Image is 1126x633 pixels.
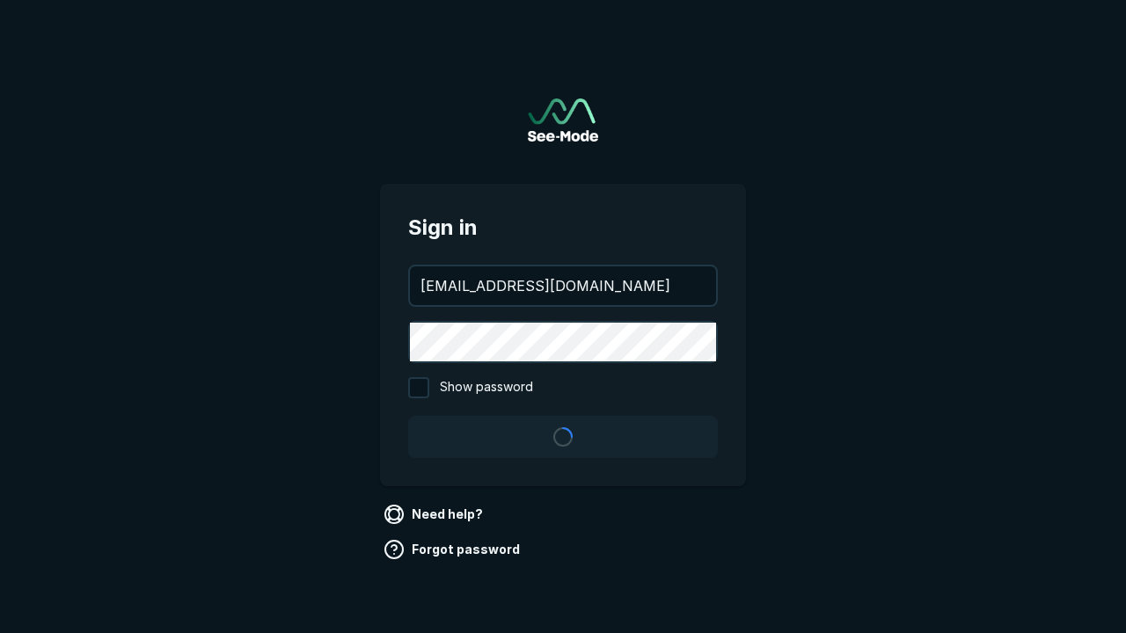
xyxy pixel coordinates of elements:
img: See-Mode Logo [528,98,598,142]
span: Sign in [408,212,718,244]
a: Go to sign in [528,98,598,142]
span: Show password [440,377,533,398]
input: your@email.com [410,266,716,305]
a: Forgot password [380,535,527,564]
a: Need help? [380,500,490,528]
